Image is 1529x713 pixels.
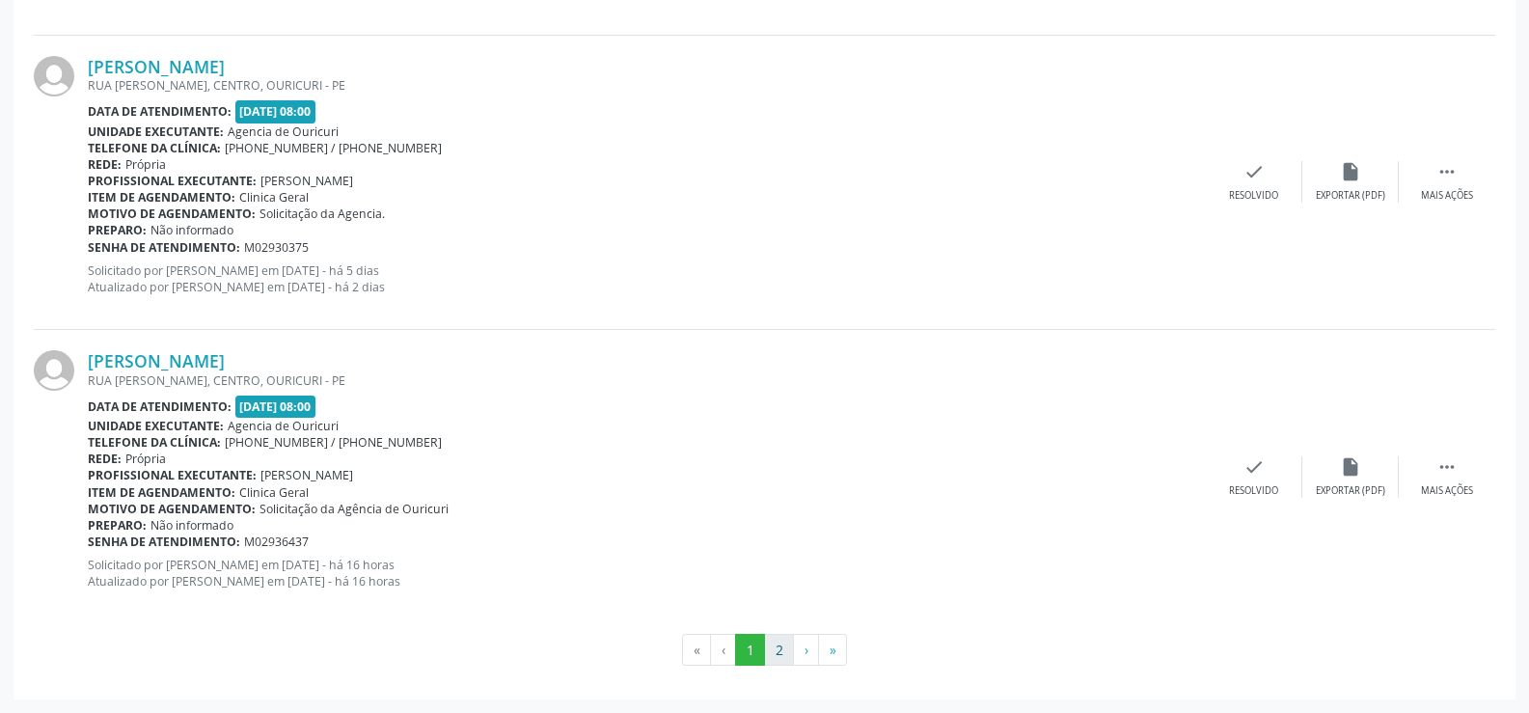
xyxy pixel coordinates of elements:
b: Item de agendamento: [88,484,235,501]
span: Não informado [150,222,233,238]
span: Própria [125,156,166,173]
i: insert_drive_file [1340,456,1361,478]
b: Senha de atendimento: [88,534,240,550]
span: M02936437 [244,534,309,550]
span: M02930375 [244,239,309,256]
div: Mais ações [1421,484,1473,498]
img: img [34,56,74,96]
div: Exportar (PDF) [1316,189,1385,203]
span: Clinica Geral [239,484,309,501]
p: Solicitado por [PERSON_NAME] em [DATE] - há 5 dias Atualizado por [PERSON_NAME] em [DATE] - há 2 ... [88,262,1206,295]
span: [PHONE_NUMBER] / [PHONE_NUMBER] [225,434,442,451]
b: Preparo: [88,517,147,534]
i: insert_drive_file [1340,161,1361,182]
b: Rede: [88,451,122,467]
i: check [1243,456,1265,478]
a: [PERSON_NAME] [88,56,225,77]
b: Telefone da clínica: [88,434,221,451]
div: Mais ações [1421,189,1473,203]
b: Senha de atendimento: [88,239,240,256]
i:  [1436,456,1458,478]
b: Data de atendimento: [88,103,232,120]
b: Data de atendimento: [88,398,232,415]
button: Go to page 2 [764,634,794,667]
p: Solicitado por [PERSON_NAME] em [DATE] - há 16 horas Atualizado por [PERSON_NAME] em [DATE] - há ... [88,557,1206,590]
span: Própria [125,451,166,467]
div: RUA [PERSON_NAME], CENTRO, OURICURI - PE [88,372,1206,389]
span: Agencia de Ouricuri [228,418,339,434]
b: Motivo de agendamento: [88,206,256,222]
div: Exportar (PDF) [1316,484,1385,498]
ul: Pagination [34,634,1495,667]
span: [PERSON_NAME] [260,467,353,483]
button: Go to last page [818,634,847,667]
div: Resolvido [1229,484,1278,498]
img: img [34,350,74,391]
span: Não informado [150,517,233,534]
div: RUA [PERSON_NAME], CENTRO, OURICURI - PE [88,77,1206,94]
b: Unidade executante: [88,123,224,140]
b: Item de agendamento: [88,189,235,206]
span: Agencia de Ouricuri [228,123,339,140]
b: Unidade executante: [88,418,224,434]
b: Profissional executante: [88,467,257,483]
b: Rede: [88,156,122,173]
b: Telefone da clínica: [88,140,221,156]
b: Profissional executante: [88,173,257,189]
span: [PERSON_NAME] [260,173,353,189]
span: Solicitação da Agência de Ouricuri [259,501,449,517]
i:  [1436,161,1458,182]
a: [PERSON_NAME] [88,350,225,371]
span: Clinica Geral [239,189,309,206]
div: Resolvido [1229,189,1278,203]
b: Motivo de agendamento: [88,501,256,517]
button: Go to page 1 [735,634,765,667]
b: Preparo: [88,222,147,238]
span: [DATE] 08:00 [235,100,316,123]
span: [PHONE_NUMBER] / [PHONE_NUMBER] [225,140,442,156]
span: Solicitação da Agencia. [259,206,385,222]
button: Go to next page [793,634,819,667]
i: check [1243,161,1265,182]
span: [DATE] 08:00 [235,396,316,418]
